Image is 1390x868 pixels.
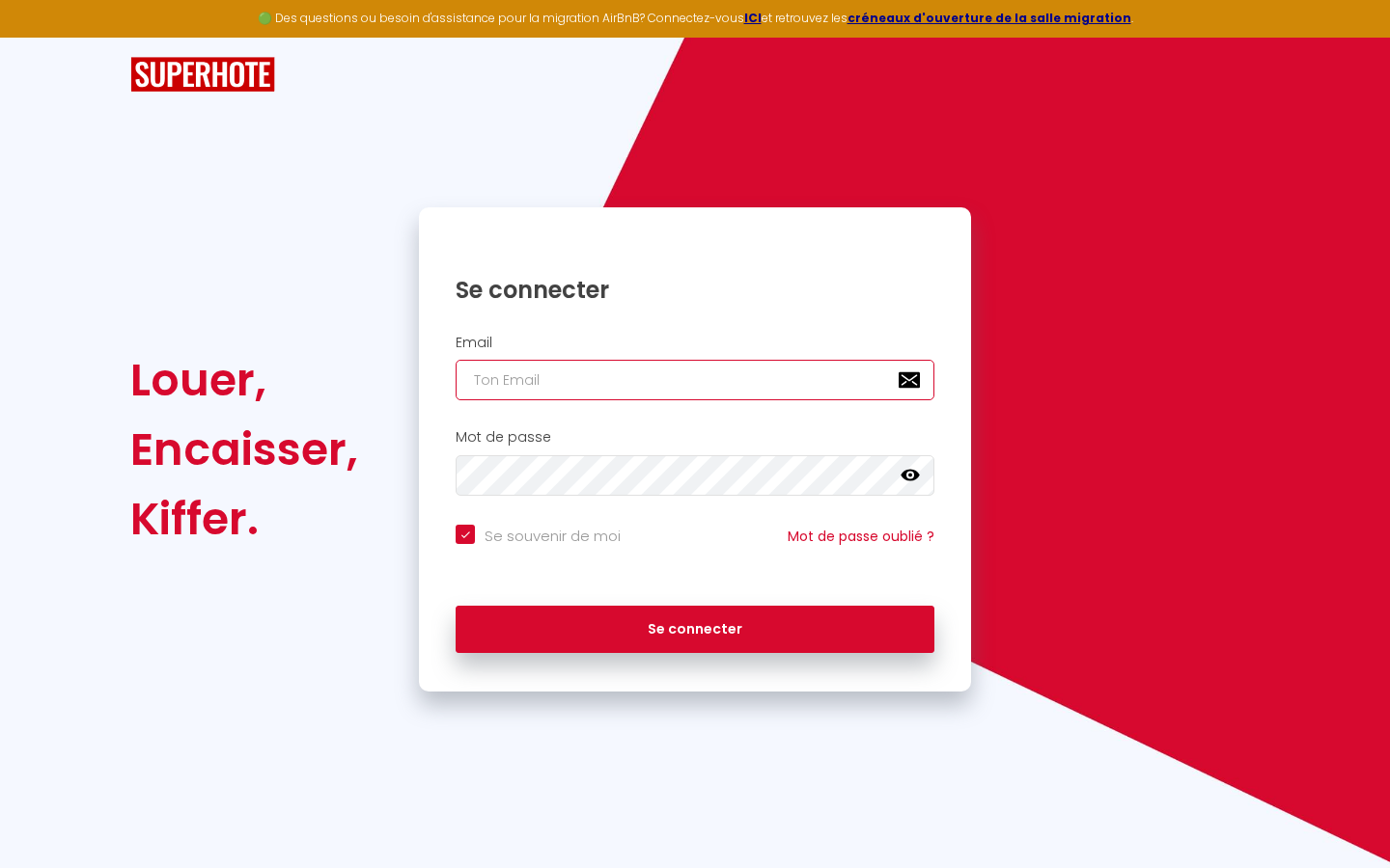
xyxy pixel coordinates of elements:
[456,335,934,351] h2: Email
[456,360,934,400] input: Ton Email
[456,606,934,654] button: Se connecter
[456,429,934,446] h2: Mot de passe
[130,57,275,93] img: SuperHote logo
[130,484,358,554] div: Kiffer.
[15,8,73,66] button: Ouvrir le widget de chat LiveChat
[456,275,934,305] h1: Se connecter
[788,527,934,546] a: Mot de passe oublié ?
[130,345,358,415] div: Louer,
[744,10,762,26] a: ICI
[130,415,358,484] div: Encaisser,
[848,10,1131,26] a: créneaux d'ouverture de la salle migration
